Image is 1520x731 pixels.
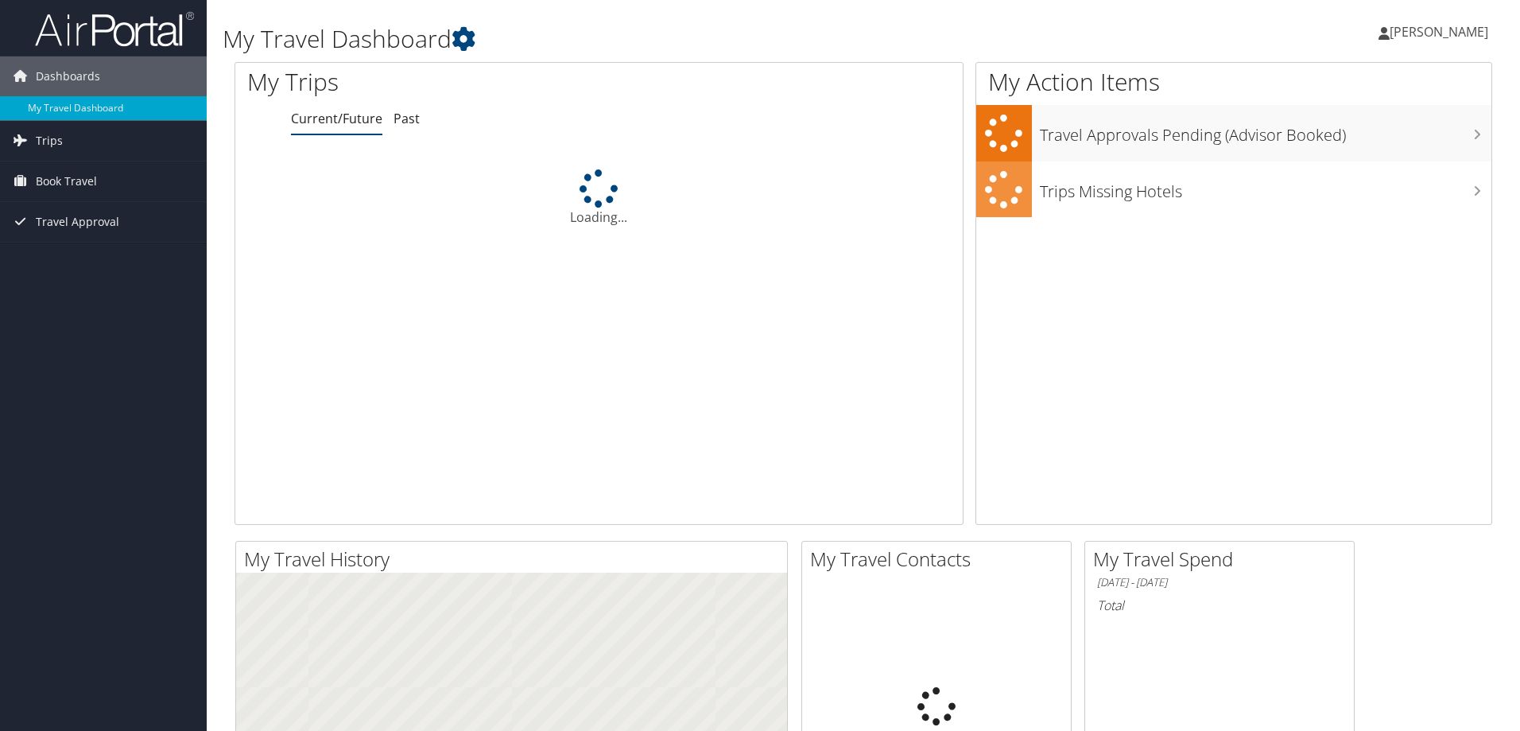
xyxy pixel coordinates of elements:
a: Travel Approvals Pending (Advisor Booked) [976,105,1491,161]
h3: Trips Missing Hotels [1040,173,1491,203]
h6: Total [1097,597,1342,614]
span: Travel Approval [36,202,119,242]
a: Past [394,110,420,127]
a: Trips Missing Hotels [976,161,1491,218]
h2: My Travel History [244,546,787,573]
h2: My Travel Contacts [810,546,1071,573]
h1: My Action Items [976,65,1491,99]
span: Trips [36,121,63,161]
span: Book Travel [36,161,97,201]
a: [PERSON_NAME] [1378,8,1504,56]
h1: My Trips [247,65,648,99]
span: Dashboards [36,56,100,96]
h3: Travel Approvals Pending (Advisor Booked) [1040,116,1491,146]
h2: My Travel Spend [1093,546,1354,573]
div: Loading... [235,169,963,227]
span: [PERSON_NAME] [1390,23,1488,41]
h1: My Travel Dashboard [223,22,1077,56]
a: Current/Future [291,110,382,127]
img: airportal-logo.png [35,10,194,48]
h6: [DATE] - [DATE] [1097,575,1342,590]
